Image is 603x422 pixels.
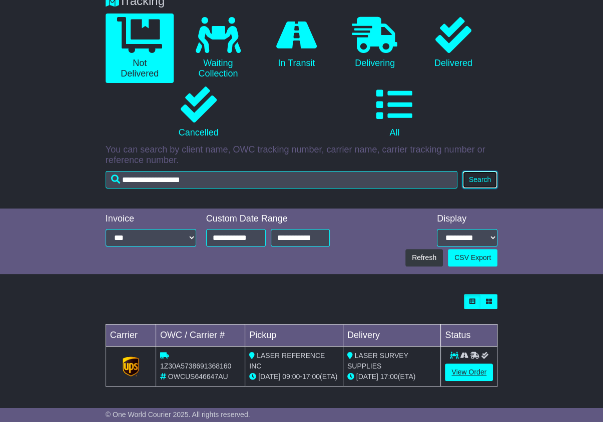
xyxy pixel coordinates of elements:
[249,371,339,382] div: - (ETA)
[356,372,378,380] span: [DATE]
[302,372,320,380] span: 17:00
[347,371,437,382] div: (ETA)
[448,249,497,266] a: CSV Export
[106,144,497,166] p: You can search by client name, OWC tracking number, carrier name, carrier tracking number or refe...
[156,324,245,346] td: OWC / Carrier #
[343,324,441,346] td: Delivery
[106,83,292,142] a: Cancelled
[282,372,300,380] span: 09:00
[258,372,280,380] span: [DATE]
[106,13,174,83] a: Not Delivered
[106,213,196,224] div: Invoice
[168,372,228,380] span: OWCUS646647AU
[302,83,488,142] a: All
[380,372,398,380] span: 17:00
[206,213,330,224] div: Custom Date Range
[160,362,231,370] span: 1Z30A5738691368160
[245,324,343,346] td: Pickup
[419,13,488,72] a: Delivered
[341,13,409,72] a: Delivering
[347,351,408,370] span: LASER SURVEY SUPPLIES
[441,324,497,346] td: Status
[462,171,497,188] button: Search
[445,363,493,381] a: View Order
[262,13,331,72] a: In Transit
[184,13,252,83] a: Waiting Collection
[249,351,325,370] span: LASER REFERENCE INC
[106,410,250,418] span: © One World Courier 2025. All rights reserved.
[106,324,156,346] td: Carrier
[437,213,497,224] div: Display
[123,356,140,376] img: GetCarrierServiceLogo
[405,249,443,266] button: Refresh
